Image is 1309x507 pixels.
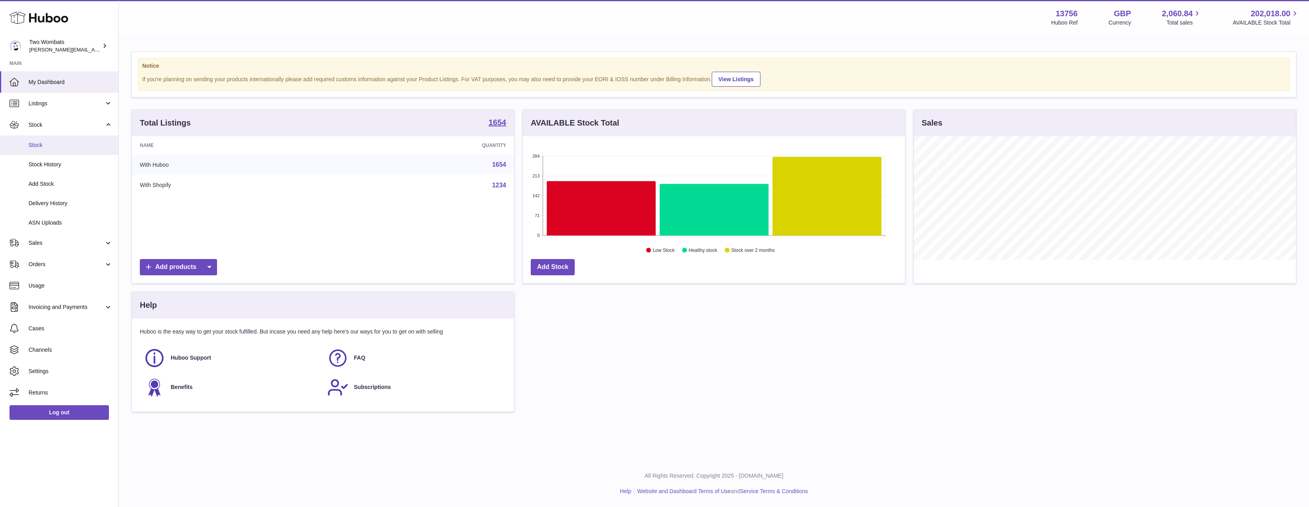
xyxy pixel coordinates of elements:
td: With Shopify [132,175,338,196]
span: AVAILABLE Stock Total [1233,19,1299,27]
span: Stock [29,121,104,129]
a: Website and Dashboard Terms of Use [637,488,731,494]
span: Sales [29,239,104,247]
a: Benefits [144,377,319,398]
a: 202,018.00 AVAILABLE Stock Total [1233,8,1299,27]
text: 284 [532,154,539,158]
span: Total sales [1166,19,1202,27]
span: My Dashboard [29,78,112,86]
strong: 13756 [1056,8,1078,19]
span: Returns [29,389,112,396]
span: Add Stock [29,180,112,188]
span: Stock History [29,161,112,168]
span: Stock [29,141,112,149]
a: Service Terms & Conditions [740,488,808,494]
strong: 1654 [489,118,507,126]
div: If you're planning on sending your products internationally please add required customs informati... [142,71,1286,87]
strong: Notice [142,62,1286,70]
strong: GBP [1114,8,1131,19]
div: Currency [1109,19,1131,27]
td: With Huboo [132,154,338,175]
p: Huboo is the easy way to get your stock fulfilled. But incase you need any help here's our ways f... [140,328,506,335]
span: Orders [29,261,104,268]
span: FAQ [354,354,366,362]
img: alan@twowombats.com [10,40,21,52]
span: Invoicing and Payments [29,303,104,311]
span: Huboo Support [171,354,211,362]
a: 2,060.84 Total sales [1162,8,1202,27]
span: [PERSON_NAME][EMAIL_ADDRESS][DOMAIN_NAME] [29,46,159,53]
span: Cases [29,325,112,332]
text: 213 [532,173,539,178]
th: Quantity [338,136,514,154]
div: Two Wombats [29,38,101,53]
th: Name [132,136,338,154]
div: Huboo Ref [1051,19,1078,27]
text: Stock over 2 months [731,248,774,253]
span: Benefits [171,383,192,391]
a: 1654 [492,161,506,168]
span: Subscriptions [354,383,391,391]
a: Huboo Support [144,347,319,369]
li: and [634,488,808,495]
p: All Rights Reserved. Copyright 2025 - [DOMAIN_NAME] [125,472,1303,480]
a: Add products [140,259,217,275]
h3: Total Listings [140,118,191,128]
a: FAQ [327,347,503,369]
text: Healthy stock [689,248,718,253]
a: Subscriptions [327,377,503,398]
span: 202,018.00 [1251,8,1290,19]
a: 1654 [489,118,507,128]
text: 71 [535,213,539,218]
span: ASN Uploads [29,219,112,227]
h3: Sales [922,118,942,128]
a: Add Stock [531,259,575,275]
span: Listings [29,100,104,107]
span: Usage [29,282,112,290]
a: Log out [10,405,109,419]
span: Delivery History [29,200,112,207]
a: 1234 [492,182,506,189]
a: View Listings [712,72,760,87]
h3: Help [140,300,157,311]
span: Channels [29,346,112,354]
h3: AVAILABLE Stock Total [531,118,619,128]
span: 2,060.84 [1162,8,1193,19]
text: 142 [532,193,539,198]
a: Help [620,488,631,494]
text: 0 [537,233,539,238]
text: Low Stock [653,248,675,253]
span: Settings [29,368,112,375]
